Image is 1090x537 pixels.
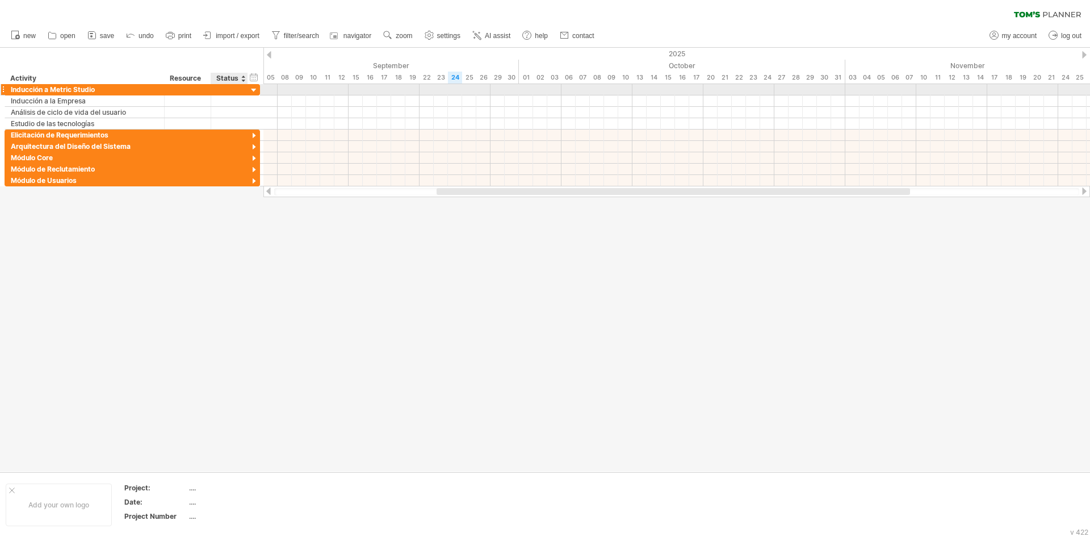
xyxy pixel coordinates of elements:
a: zoom [380,28,416,43]
span: undo [139,32,154,40]
a: my account [987,28,1040,43]
div: Módulo de Reclutamiento [11,164,158,174]
div: Friday, 14 November 2025 [973,72,987,84]
a: new [8,28,39,43]
div: Tuesday, 30 September 2025 [505,72,519,84]
div: Friday, 3 October 2025 [547,72,561,84]
div: Monday, 29 September 2025 [491,72,505,84]
div: Monday, 3 November 2025 [845,72,860,84]
div: Tuesday, 28 October 2025 [789,72,803,84]
a: open [45,28,79,43]
span: import / export [216,32,259,40]
a: undo [123,28,157,43]
div: Friday, 12 September 2025 [334,72,349,84]
div: Wednesday, 22 October 2025 [732,72,746,84]
div: Monday, 15 September 2025 [349,72,363,84]
div: Friday, 21 November 2025 [1044,72,1058,84]
span: settings [437,32,460,40]
span: contact [572,32,594,40]
div: Módulo de Usuarios [11,175,158,186]
a: import / export [200,28,263,43]
div: Monday, 10 November 2025 [916,72,930,84]
div: .... [189,483,284,493]
span: AI assist [485,32,510,40]
div: Tuesday, 9 September 2025 [292,72,306,84]
div: Status [216,73,241,84]
div: Monday, 6 October 2025 [561,72,576,84]
div: Activity [10,73,158,84]
span: filter/search [284,32,319,40]
div: Date: [124,497,187,507]
div: Inducción a Metric Studio [11,84,158,95]
div: Wednesday, 19 November 2025 [1016,72,1030,84]
div: Wednesday, 5 November 2025 [874,72,888,84]
div: .... [189,511,284,521]
div: Análisis de ciclo de vida del usuario [11,107,158,118]
a: settings [422,28,464,43]
div: Wednesday, 8 October 2025 [590,72,604,84]
div: Monday, 17 November 2025 [987,72,1001,84]
span: help [535,32,548,40]
div: Inducción a la Empresa [11,95,158,106]
a: navigator [328,28,375,43]
span: log out [1061,32,1081,40]
div: Friday, 31 October 2025 [831,72,845,84]
div: Resource [170,73,204,84]
div: Monday, 22 September 2025 [420,72,434,84]
a: log out [1046,28,1085,43]
div: Wednesday, 24 September 2025 [448,72,462,84]
div: Friday, 19 September 2025 [405,72,420,84]
div: Project Number [124,511,187,521]
div: Friday, 7 November 2025 [902,72,916,84]
div: Thursday, 20 November 2025 [1030,72,1044,84]
div: Thursday, 16 October 2025 [675,72,689,84]
a: save [85,28,118,43]
div: Wednesday, 15 October 2025 [661,72,675,84]
a: help [519,28,551,43]
div: Arquitectura del Diseño del Sistema [11,141,158,152]
div: Tuesday, 14 October 2025 [647,72,661,84]
div: Thursday, 13 November 2025 [959,72,973,84]
div: Tuesday, 25 November 2025 [1072,72,1087,84]
span: my account [1002,32,1037,40]
div: September 2025 [207,60,519,72]
div: Monday, 13 October 2025 [632,72,647,84]
div: Thursday, 6 November 2025 [888,72,902,84]
span: print [178,32,191,40]
div: Thursday, 2 October 2025 [533,72,547,84]
div: Wednesday, 10 September 2025 [306,72,320,84]
div: Tuesday, 18 November 2025 [1001,72,1016,84]
div: Monday, 24 November 2025 [1058,72,1072,84]
div: v 422 [1070,528,1088,536]
div: Thursday, 9 October 2025 [604,72,618,84]
span: open [60,32,76,40]
div: Thursday, 23 October 2025 [746,72,760,84]
div: Wednesday, 29 October 2025 [803,72,817,84]
div: Tuesday, 11 November 2025 [930,72,945,84]
div: Módulo Core [11,152,158,163]
div: Friday, 24 October 2025 [760,72,774,84]
div: Wednesday, 17 September 2025 [377,72,391,84]
div: Estudio de las tecnologías [11,118,158,129]
div: Thursday, 11 September 2025 [320,72,334,84]
a: filter/search [269,28,322,43]
div: Friday, 5 September 2025 [263,72,278,84]
div: Wednesday, 1 October 2025 [519,72,533,84]
div: Tuesday, 21 October 2025 [718,72,732,84]
div: October 2025 [519,60,845,72]
a: print [163,28,195,43]
div: Thursday, 25 September 2025 [462,72,476,84]
div: Friday, 17 October 2025 [689,72,703,84]
div: Elicitación de Requerimientos [11,130,158,140]
div: Thursday, 30 October 2025 [817,72,831,84]
span: navigator [343,32,371,40]
a: AI assist [469,28,514,43]
div: Project: [124,483,187,493]
div: Friday, 10 October 2025 [618,72,632,84]
div: Friday, 26 September 2025 [476,72,491,84]
span: zoom [396,32,412,40]
div: Tuesday, 4 November 2025 [860,72,874,84]
div: Monday, 20 October 2025 [703,72,718,84]
div: Monday, 27 October 2025 [774,72,789,84]
span: save [100,32,114,40]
